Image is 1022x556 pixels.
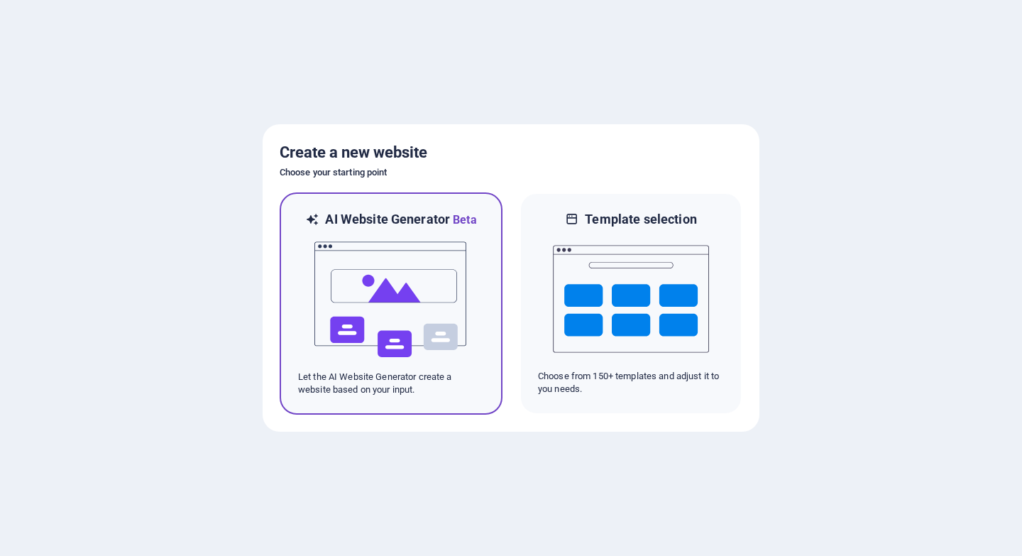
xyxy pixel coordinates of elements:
[538,370,724,396] p: Choose from 150+ templates and adjust it to you needs.
[298,371,484,396] p: Let the AI Website Generator create a website based on your input.
[585,211,696,228] h6: Template selection
[325,211,476,229] h6: AI Website Generator
[280,192,502,415] div: AI Website GeneratorBetaaiLet the AI Website Generator create a website based on your input.
[450,213,477,227] span: Beta
[520,192,742,415] div: Template selectionChoose from 150+ templates and adjust it to you needs.
[280,164,742,181] h6: Choose your starting point
[280,141,742,164] h5: Create a new website
[313,229,469,371] img: ai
